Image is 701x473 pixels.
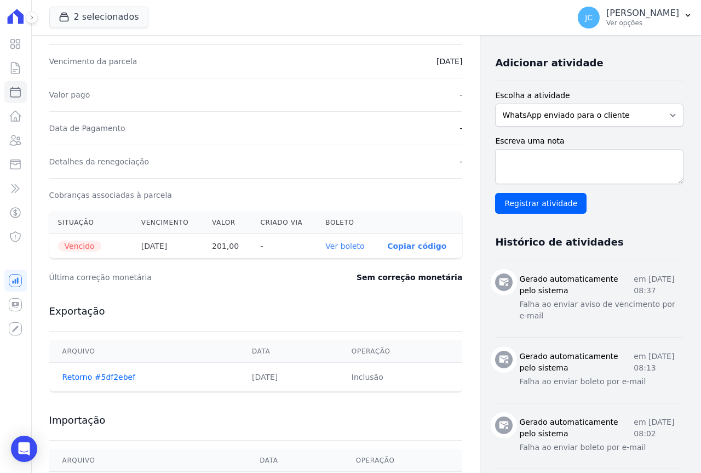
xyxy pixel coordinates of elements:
div: Open Intercom Messenger [11,436,37,462]
dd: [DATE] [436,56,462,67]
input: Registrar atividade [495,193,587,214]
th: Data [239,340,338,363]
h3: Gerado automaticamente pelo sistema [519,351,634,374]
th: Criado via [251,212,317,234]
dd: - [459,156,462,167]
dt: Última correção monetária [49,272,294,283]
p: em [DATE] 08:37 [634,273,683,297]
th: Arquivo [49,340,239,363]
p: [PERSON_NAME] [606,8,679,19]
button: Copiar código [387,242,446,250]
dt: Data de Pagamento [49,123,125,134]
h3: Importação [49,414,463,427]
span: Vencido [58,241,101,252]
p: em [DATE] 08:02 [634,417,683,440]
th: Valor [203,212,251,234]
th: Arquivo [49,449,247,472]
th: - [251,234,317,259]
dd: Sem correção monetária [357,272,462,283]
td: [DATE] [239,363,338,392]
th: Data [246,449,343,472]
th: Operação [338,340,463,363]
a: Ver boleto [325,242,364,250]
dt: Detalhes da renegociação [49,156,150,167]
p: Ver opções [606,19,679,27]
th: 201,00 [203,234,251,259]
dd: - [459,123,462,134]
p: Falha ao enviar aviso de vencimento por e-mail [519,299,683,322]
dt: Vencimento da parcela [49,56,137,67]
h3: Gerado automaticamente pelo sistema [519,417,634,440]
h3: Gerado automaticamente pelo sistema [519,273,634,297]
button: JC [PERSON_NAME] Ver opções [569,2,701,33]
p: em [DATE] 08:13 [634,351,683,374]
dd: - [459,89,462,100]
dt: Valor pago [49,89,90,100]
p: Falha ao enviar boleto por e-mail [519,442,683,453]
h3: Adicionar atividade [495,56,603,70]
th: Vencimento [133,212,203,234]
button: 2 selecionados [49,7,148,27]
a: Retorno #5df2ebef [62,373,136,381]
dt: Cobranças associadas à parcela [49,190,172,201]
th: Operação [343,449,463,472]
th: [DATE] [133,234,203,259]
th: Situação [49,212,133,234]
label: Escolha a atividade [495,90,683,101]
span: JC [585,14,593,21]
h3: Histórico de atividades [495,236,623,249]
th: Boleto [317,212,378,234]
h3: Exportação [49,305,463,318]
td: Inclusão [338,363,463,392]
label: Escreva uma nota [495,135,683,147]
p: Falha ao enviar boleto por e-mail [519,376,683,387]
